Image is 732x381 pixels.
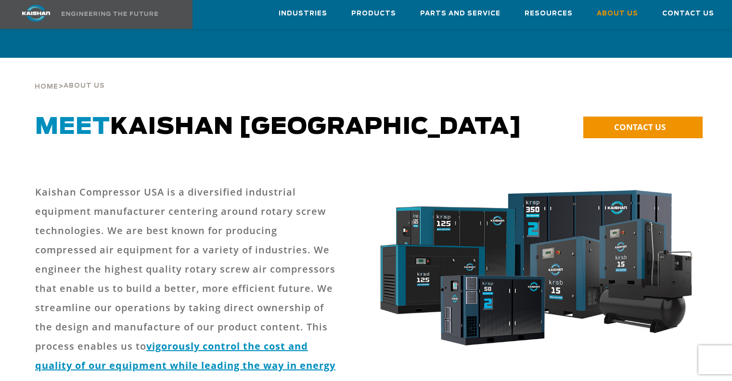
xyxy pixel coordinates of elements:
[35,116,522,139] span: Kaishan [GEOGRAPHIC_DATA]
[351,8,396,19] span: Products
[35,116,110,139] span: Meet
[597,8,638,19] span: About Us
[62,12,158,16] img: Engineering the future
[420,8,501,19] span: Parts and Service
[372,183,697,359] img: krsb
[351,0,396,26] a: Products
[525,8,573,19] span: Resources
[597,0,638,26] a: About Us
[35,82,58,91] a: Home
[279,8,327,19] span: Industries
[525,0,573,26] a: Resources
[35,58,105,94] div: >
[279,0,327,26] a: Industries
[420,0,501,26] a: Parts and Service
[35,84,58,90] span: Home
[64,83,105,89] span: About Us
[662,8,714,19] span: Contact Us
[583,117,703,138] a: CONTACT US
[662,0,714,26] a: Contact Us
[614,121,666,132] span: CONTACT US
